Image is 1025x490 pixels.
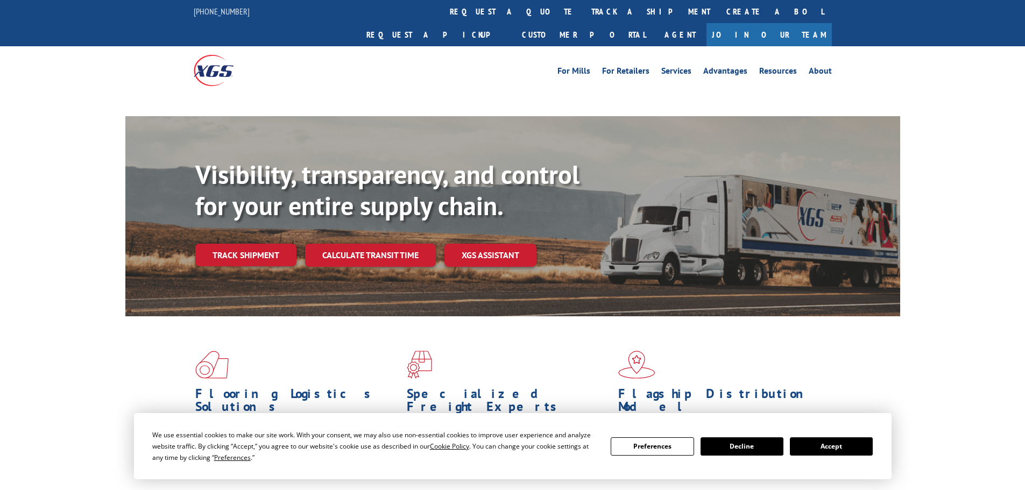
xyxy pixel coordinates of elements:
[618,387,822,418] h1: Flagship Distribution Model
[358,23,514,46] a: Request a pickup
[134,413,892,479] div: Cookie Consent Prompt
[514,23,654,46] a: Customer Portal
[195,351,229,379] img: xgs-icon-total-supply-chain-intelligence-red
[214,453,251,462] span: Preferences
[618,351,655,379] img: xgs-icon-flagship-distribution-model-red
[703,67,747,79] a: Advantages
[661,67,691,79] a: Services
[195,244,296,266] a: Track shipment
[611,437,694,456] button: Preferences
[195,387,399,418] h1: Flooring Logistics Solutions
[557,67,590,79] a: For Mills
[809,67,832,79] a: About
[790,437,873,456] button: Accept
[602,67,649,79] a: For Retailers
[654,23,706,46] a: Agent
[195,158,579,222] b: Visibility, transparency, and control for your entire supply chain.
[444,244,536,267] a: XGS ASSISTANT
[305,244,436,267] a: Calculate transit time
[706,23,832,46] a: Join Our Team
[407,351,432,379] img: xgs-icon-focused-on-flooring-red
[759,67,797,79] a: Resources
[430,442,469,451] span: Cookie Policy
[194,6,250,17] a: [PHONE_NUMBER]
[152,429,598,463] div: We use essential cookies to make our site work. With your consent, we may also use non-essential ...
[407,387,610,418] h1: Specialized Freight Experts
[701,437,783,456] button: Decline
